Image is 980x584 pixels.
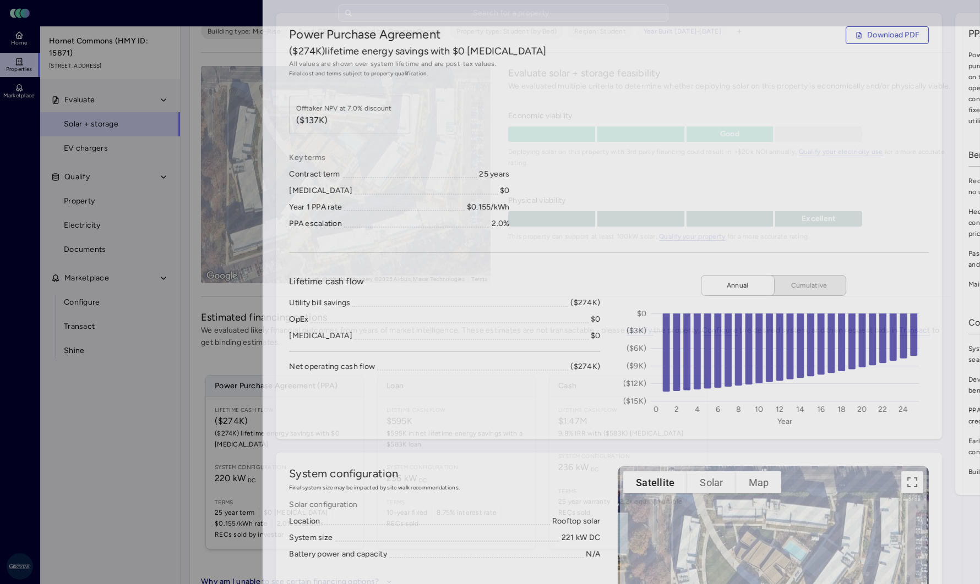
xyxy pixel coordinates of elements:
[695,405,700,414] text: 4
[627,344,646,353] text: ($6K)
[289,168,340,180] div: Contract term
[296,103,391,114] div: Offtaker NPV at 7.0% discount
[781,280,836,291] span: Cumulative
[623,396,647,406] text: ($15K)
[755,405,764,414] text: 10
[289,499,600,511] span: Solar configuration
[857,405,867,414] text: 20
[289,361,375,373] div: Net operating cash flow
[674,405,679,414] text: 2
[479,168,509,180] div: 25 years
[777,417,793,426] text: Year
[627,361,646,371] text: ($9K)
[289,297,350,309] div: Utility bill savings
[899,405,908,414] text: 24
[289,275,364,288] span: Lifetime cash flow
[570,297,600,309] div: ($274K)
[289,26,440,44] span: Power Purchase Agreement
[562,532,600,544] div: 221 kW DC
[289,201,342,213] div: Year 1 PPA rate
[289,58,929,69] span: All values are shown over system lifetime and are post-tax values.
[654,405,658,414] text: 0
[289,69,929,78] span: Final cost and terms subject to property qualification.
[867,29,919,41] span: Download PDF
[837,405,846,414] text: 18
[591,330,601,342] div: $0
[467,201,510,213] div: $0.155/kWh
[627,326,646,335] text: ($3K)
[736,405,741,414] text: 8
[710,280,765,291] span: Annual
[591,313,601,326] div: $0
[552,515,600,527] div: Rooftop solar
[289,515,320,527] div: Location
[492,218,509,230] div: 2.0%
[289,313,308,326] div: OpEx
[289,330,352,342] div: [MEDICAL_DATA]
[296,114,391,127] span: ($137K)
[289,152,509,164] span: Key terms
[289,483,600,492] span: Final system size may be impacted by site walk recommendations.
[687,471,736,493] button: Show solar potential
[817,405,825,414] text: 16
[736,471,782,493] button: Show street map
[901,471,923,493] button: Toggle fullscreen view
[796,405,805,414] text: 14
[776,405,784,414] text: 12
[289,532,333,544] div: System size
[289,44,546,58] span: ($274K) lifetime energy savings with $0 [MEDICAL_DATA]
[289,218,342,230] div: PPA escalation
[716,405,720,414] text: 6
[846,26,929,44] button: Download PDF
[586,548,600,560] div: N/A
[570,361,600,373] div: ($274K)
[289,548,387,560] div: Battery power and capacity
[623,471,687,493] button: Show satellite imagery
[289,466,600,481] h2: System configuration
[623,379,647,388] text: ($12K)
[878,405,888,414] text: 22
[500,185,510,197] div: $0
[637,309,647,318] text: $0
[289,185,352,197] div: [MEDICAL_DATA]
